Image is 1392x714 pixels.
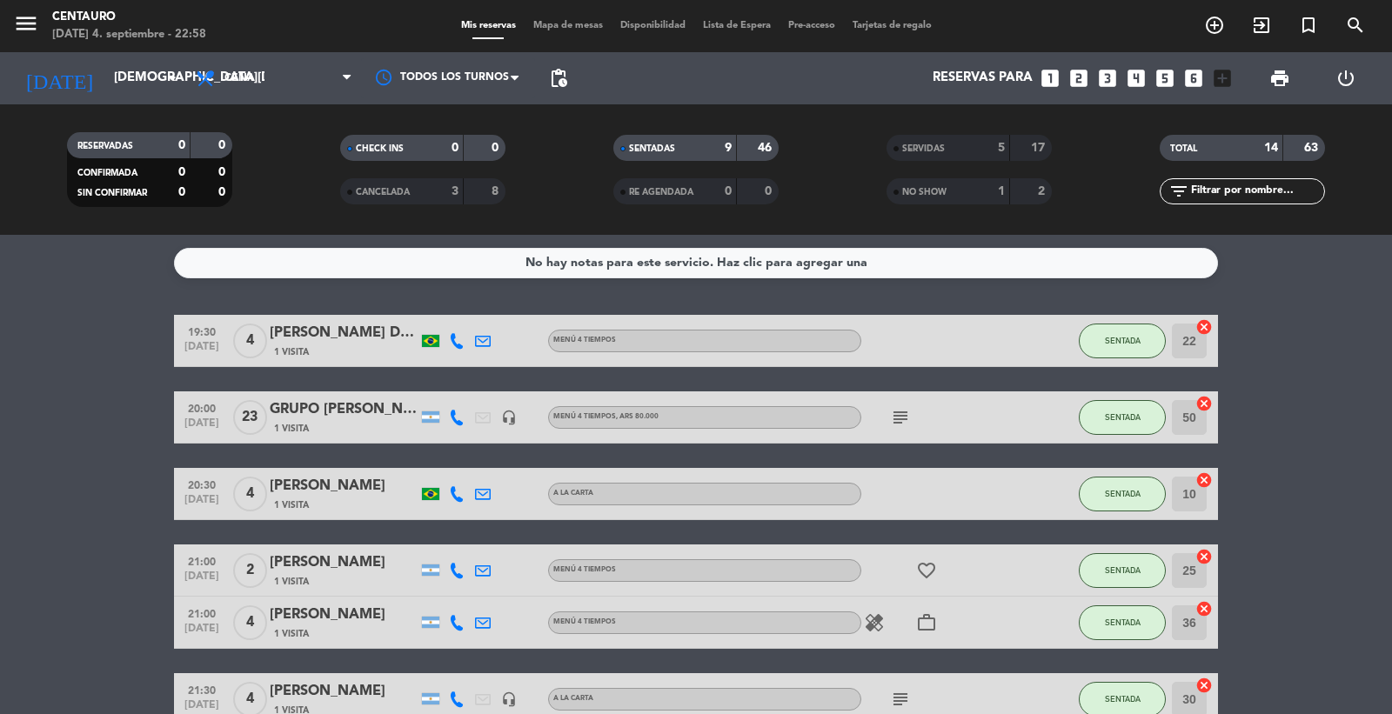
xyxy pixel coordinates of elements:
div: [PERSON_NAME] [270,475,418,497]
span: [DATE] [180,623,224,643]
span: CHECK INS [356,144,404,153]
span: [DATE] [180,417,224,437]
span: 1 Visita [274,627,309,641]
i: subject [890,407,911,428]
span: 4 [233,605,267,640]
strong: 17 [1031,142,1048,154]
strong: 0 [725,185,732,197]
span: SENTADA [1105,565,1141,575]
i: menu [13,10,39,37]
span: SERVIDAS [902,144,945,153]
strong: 0 [218,166,229,178]
span: RE AGENDADA [629,188,693,197]
span: Cena [224,72,255,84]
strong: 0 [218,139,229,151]
span: 20:00 [180,397,224,417]
button: menu [13,10,39,43]
span: 20:30 [180,474,224,494]
span: print [1269,68,1290,89]
span: SENTADA [1105,694,1141,704]
strong: 2 [1038,185,1048,197]
strong: 46 [758,142,775,154]
i: looks_3 [1096,67,1119,90]
div: GRUPO [PERSON_NAME] NITES [270,398,418,421]
span: SIN CONFIRMAR [77,189,147,197]
span: pending_actions [548,68,569,89]
i: add_circle_outline [1204,15,1225,36]
span: Reservas para [933,70,1033,86]
div: Centauro [52,9,206,26]
span: Mis reservas [452,21,525,30]
i: cancel [1195,600,1213,617]
i: favorite_border [916,560,937,581]
strong: 8 [492,185,502,197]
div: [PERSON_NAME] Demoner [270,322,418,344]
button: SENTADA [1079,553,1166,588]
span: MENÚ 4 TIEMPOS [553,337,616,344]
button: SENTADA [1079,324,1166,358]
span: SENTADA [1105,617,1141,627]
div: LOG OUT [1313,52,1379,104]
span: 1 Visita [274,345,309,359]
i: headset_mic [501,691,517,707]
span: [DATE] [180,341,224,361]
strong: 14 [1264,142,1278,154]
strong: 0 [492,142,502,154]
i: looks_two [1067,67,1090,90]
strong: 0 [452,142,458,154]
span: 1 Visita [274,498,309,512]
strong: 3 [452,185,458,197]
span: MENÚ 4 TIEMPOS [553,618,616,625]
span: 4 [233,477,267,511]
i: power_settings_new [1335,68,1356,89]
i: arrow_drop_down [162,68,183,89]
div: [PERSON_NAME] [270,551,418,574]
i: exit_to_app [1251,15,1272,36]
span: SENTADA [1105,336,1141,345]
i: looks_one [1039,67,1061,90]
span: NO SHOW [902,188,947,197]
i: search [1345,15,1366,36]
span: [DATE] [180,571,224,591]
i: cancel [1195,677,1213,694]
i: cancel [1195,471,1213,489]
span: MENÚ 4 TIEMPOS [553,566,616,573]
span: Tarjetas de regalo [844,21,940,30]
i: healing [864,612,885,633]
span: 2 [233,553,267,588]
span: [DATE] [180,494,224,514]
div: [PERSON_NAME] [270,604,418,626]
i: add_box [1211,67,1234,90]
span: Mapa de mesas [525,21,612,30]
span: TOTAL [1170,144,1197,153]
span: A LA CARTA [553,490,593,497]
strong: 0 [178,186,185,198]
span: 4 [233,324,267,358]
span: Lista de Espera [694,21,780,30]
i: cancel [1195,318,1213,336]
span: MENÚ 4 TIEMPOS [553,413,659,420]
i: filter_list [1168,181,1189,202]
span: 21:30 [180,679,224,699]
div: [PERSON_NAME] [270,680,418,703]
button: SENTADA [1079,400,1166,435]
i: turned_in_not [1298,15,1319,36]
span: SENTADA [1105,412,1141,422]
span: 19:30 [180,321,224,341]
strong: 9 [725,142,732,154]
strong: 0 [178,166,185,178]
div: [DATE] 4. septiembre - 22:58 [52,26,206,43]
i: cancel [1195,395,1213,412]
span: 1 Visita [274,575,309,589]
i: work_outline [916,612,937,633]
button: SENTADA [1079,477,1166,511]
span: SENTADAS [629,144,675,153]
i: headset_mic [501,410,517,425]
span: CONFIRMADA [77,169,137,177]
span: , ARS 80.000 [616,413,659,420]
span: Disponibilidad [612,21,694,30]
strong: 0 [218,186,229,198]
i: [DATE] [13,59,105,97]
span: Pre-acceso [780,21,844,30]
strong: 5 [998,142,1005,154]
